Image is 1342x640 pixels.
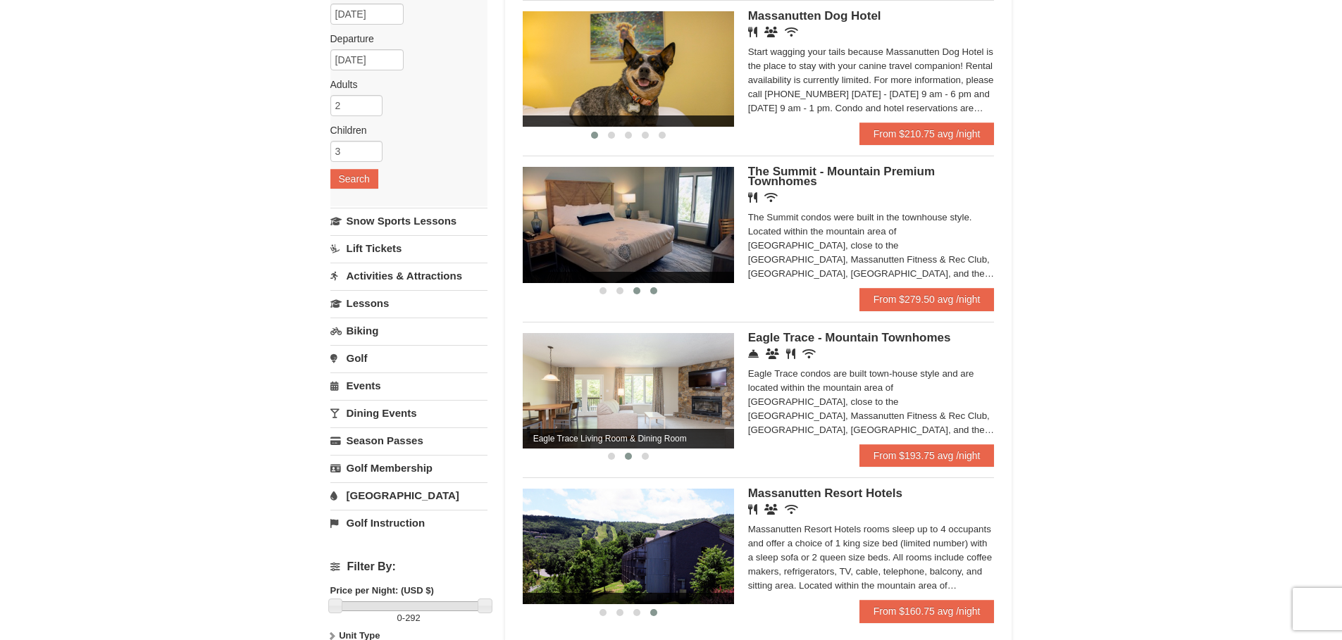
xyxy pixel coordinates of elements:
i: Wireless Internet (free) [764,192,778,203]
a: From $193.75 avg /night [859,444,995,467]
a: Dining Events [330,400,487,426]
i: Banquet Facilities [764,27,778,37]
span: 0 [397,613,402,623]
a: Lessons [330,290,487,316]
label: Children [330,123,477,137]
span: Eagle Trace - Mountain Townhomes [748,331,951,344]
h4: Filter By: [330,560,487,573]
label: Departure [330,32,477,46]
i: Conference Facilities [766,349,779,359]
a: Activities & Attractions [330,263,487,289]
a: Snow Sports Lessons [330,208,487,234]
span: Massanutten Resort Hotels [748,487,902,500]
a: Golf [330,345,487,371]
i: Concierge Desk [748,349,759,359]
button: Search [330,169,378,189]
i: Wireless Internet (free) [785,27,798,37]
a: [GEOGRAPHIC_DATA] [330,482,487,508]
div: Massanutten Resort Hotels rooms sleep up to 4 occupants and offer a choice of 1 king size bed (li... [748,522,995,593]
div: The Summit condos were built in the townhouse style. Located within the mountain area of [GEOGRAP... [748,211,995,281]
a: From $210.75 avg /night [859,123,995,145]
label: - [330,611,487,625]
i: Restaurant [786,349,795,359]
a: From $279.50 avg /night [859,288,995,310]
span: The Summit - Mountain Premium Townhomes [748,165,935,188]
div: Start wagging your tails because Massanutten Dog Hotel is the place to stay with your canine trav... [748,45,995,115]
strong: Price per Night: (USD $) [330,585,434,596]
span: Massanutten Dog Hotel [748,9,881,23]
a: From $160.75 avg /night [859,600,995,622]
i: Restaurant [748,504,757,515]
i: Restaurant [748,192,757,203]
a: Biking [330,318,487,344]
a: Golf Membership [330,455,487,481]
a: Golf Instruction [330,510,487,536]
i: Wireless Internet (free) [802,349,816,359]
i: Wireless Internet (free) [785,504,798,515]
div: Eagle Trace condos are built town-house style and are located within the mountain area of [GEOGRA... [748,367,995,437]
a: Events [330,372,487,399]
a: Season Passes [330,427,487,453]
i: Banquet Facilities [764,504,778,515]
span: 292 [405,613,421,623]
span: Eagle Trace Living Room & Dining Room [523,429,734,448]
a: Lift Tickets [330,235,487,261]
i: Restaurant [748,27,757,37]
label: Adults [330,77,477,92]
img: Eagle Trace Living Room & Dining Room [523,333,734,448]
